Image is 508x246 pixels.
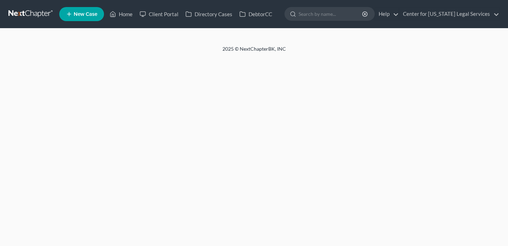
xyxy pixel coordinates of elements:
div: 2025 © NextChapterBK, INC [53,45,455,58]
a: Center for [US_STATE] Legal Services [399,8,499,20]
a: DebtorCC [236,8,276,20]
a: Directory Cases [182,8,236,20]
a: Help [375,8,399,20]
a: Client Portal [136,8,182,20]
input: Search by name... [299,7,363,20]
a: Home [106,8,136,20]
span: New Case [74,12,97,17]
